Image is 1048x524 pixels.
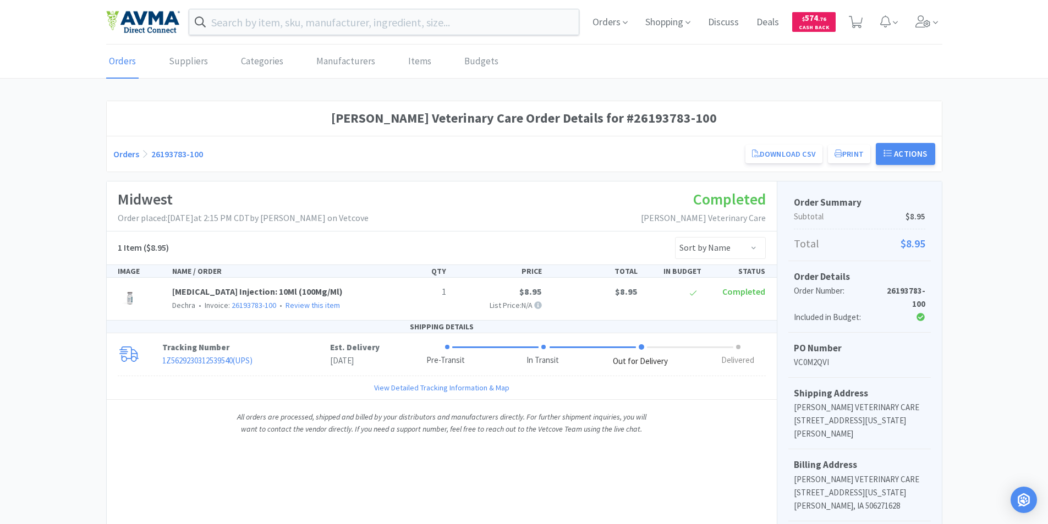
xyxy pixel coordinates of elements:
div: TOTAL [546,265,642,277]
div: Pre-Transit [426,354,465,367]
h5: ($8.95) [118,241,169,255]
p: VC0M2QVI [794,356,925,369]
span: $8.95 [906,210,925,223]
span: • [278,300,284,310]
h1: Midwest [118,187,369,212]
a: Discuss [704,18,743,27]
span: $8.95 [615,286,638,297]
span: $8.95 [901,235,925,252]
a: Items [405,45,434,79]
h1: [PERSON_NAME] Veterinary Care Order Details for #26193783-100 [113,108,935,129]
a: 1Z5629230312539540(UPS) [162,355,253,366]
p: List Price: N/A [455,299,542,311]
span: 574 [802,13,826,23]
div: STATUS [706,265,770,277]
a: 26193783-100 [232,300,276,310]
span: $8.95 [519,286,542,297]
p: Subtotal [794,210,925,223]
p: [PERSON_NAME] VETERINARY CARE [794,473,925,486]
a: 26193783-100 [151,148,203,159]
span: Completed [693,189,766,209]
a: Orders [106,45,139,79]
a: Budgets [462,45,501,79]
div: Included in Budget: [794,311,881,324]
span: $ [802,15,805,23]
a: [MEDICAL_DATA] Injection: 10Ml (100Mg/Ml) [172,286,343,297]
a: Manufacturers [314,45,378,79]
span: 1 Item [118,242,142,253]
a: Categories [238,45,286,79]
div: IN BUDGET [642,265,706,277]
h5: Shipping Address [794,386,925,401]
span: . 76 [818,15,826,23]
p: Est. Delivery [330,341,380,354]
a: Download CSV [745,145,822,163]
div: QTY [387,265,451,277]
a: Review this item [286,300,340,310]
button: Actions [876,143,935,165]
h5: Billing Address [794,457,925,472]
input: Search by item, sku, manufacturer, ingredient, size... [189,9,579,35]
img: 0a2d1a6f258f408ba4928bb19b2b23c0_543056.jpeg [118,285,142,309]
i: All orders are processed, shipped and billed by your distributors and manufacturers directly. For... [237,412,646,434]
a: $574.76Cash Back [792,7,836,37]
h5: Order Summary [794,195,925,210]
div: Out for Delivery [613,355,668,368]
p: Order placed: [DATE] at 2:15 PM CDT by [PERSON_NAME] on Vetcove [118,211,369,225]
p: [PERSON_NAME], IA 506271628 [794,499,925,512]
h5: PO Number [794,341,925,356]
div: In Transit [526,354,559,367]
a: Deals [752,18,783,27]
strong: 26193783-100 [887,285,925,309]
a: Suppliers [166,45,211,79]
div: NAME / ORDER [168,265,387,277]
button: Print [828,145,870,163]
img: e4e33dab9f054f5782a47901c742baa9_102.png [106,10,180,34]
div: Delivered [721,354,754,367]
div: Order Number: [794,284,881,311]
span: Completed [722,286,765,297]
a: Orders [113,148,139,159]
span: Dechra [172,300,195,310]
p: 1 [391,285,446,299]
h5: Order Details [794,269,925,284]
p: Tracking Number [162,341,330,354]
span: • [197,300,203,310]
div: IMAGE [113,265,168,277]
span: Cash Back [799,25,829,32]
p: [PERSON_NAME] VETERINARY CARE [STREET_ADDRESS][US_STATE][PERSON_NAME] [794,401,925,440]
span: Invoice: [195,300,276,310]
div: Open Intercom Messenger [1011,487,1037,513]
p: [PERSON_NAME] Veterinary Care [641,211,766,225]
div: PRICE [451,265,546,277]
p: [STREET_ADDRESS][US_STATE] [794,486,925,499]
a: View Detailed Tracking Information & Map [374,382,509,394]
p: [DATE] [330,354,380,367]
div: SHIPPING DETAILS [107,321,777,333]
p: Total [794,235,925,252]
